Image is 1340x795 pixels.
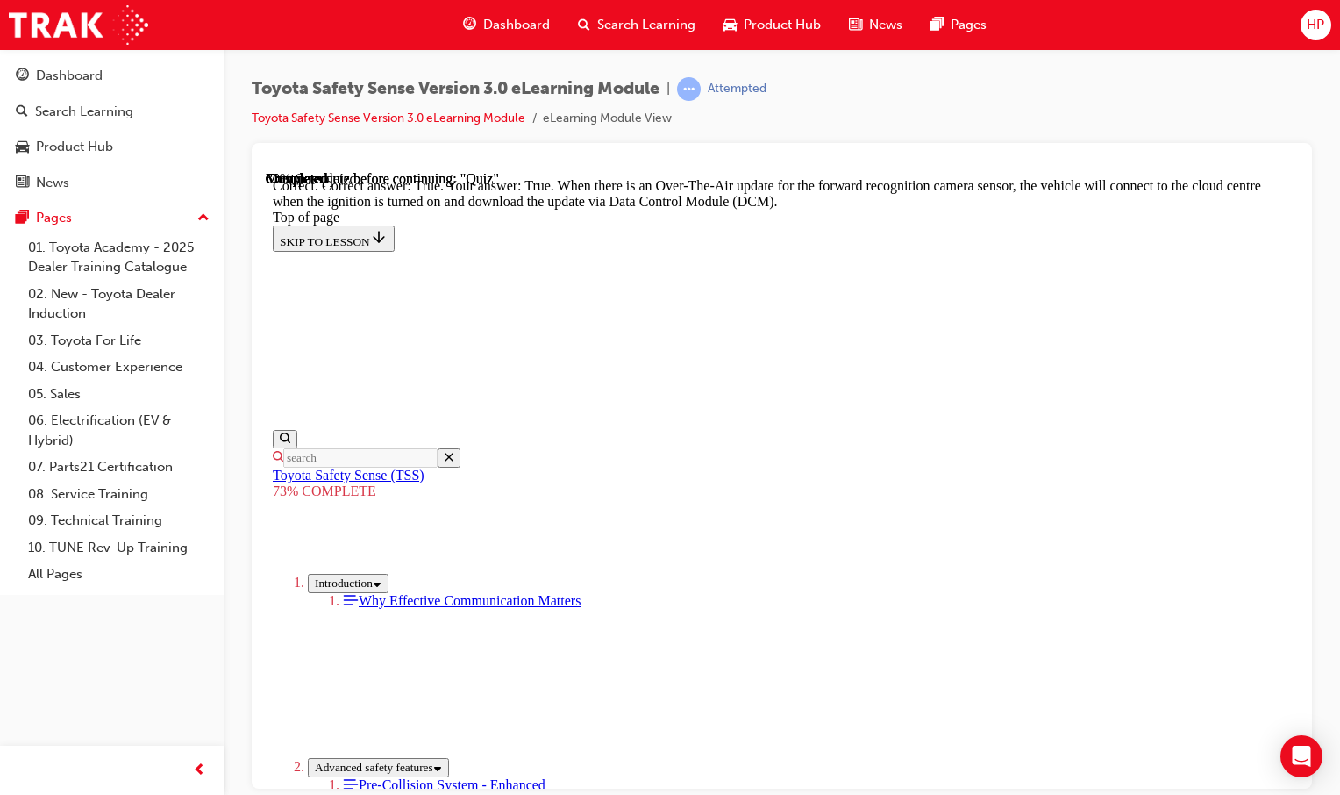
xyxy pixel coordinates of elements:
[21,507,217,534] a: 09. Technical Training
[42,587,183,606] button: Toggle section: Advanced safety features
[7,7,1025,39] div: Correct. Correct answer: True. Your answer: True. When there is an Over-The-Air update for the fo...
[16,175,29,191] span: news-icon
[849,14,862,36] span: news-icon
[869,15,902,35] span: News
[1280,735,1322,777] div: Open Intercom Messenger
[564,7,709,43] a: search-iconSearch Learning
[7,96,217,128] a: Search Learning
[7,202,217,234] button: Pages
[835,7,916,43] a: news-iconNews
[16,140,29,155] span: car-icon
[7,167,217,199] a: News
[21,534,217,562] a: 10. TUNE Rev-Up Training
[930,14,944,36] span: pages-icon
[449,7,564,43] a: guage-iconDashboard
[21,407,217,454] a: 06. Electrification (EV & Hybrid)
[597,15,695,35] span: Search Learning
[21,561,217,588] a: All Pages
[723,14,737,36] span: car-icon
[193,760,206,782] span: prev-icon
[16,104,28,120] span: search-icon
[36,137,113,157] div: Product Hub
[1301,10,1331,40] button: HP
[21,234,217,281] a: 01. Toyota Academy - 2025 Dealer Training Catalogue
[16,68,29,84] span: guage-icon
[21,281,217,327] a: 02. New - Toyota Dealer Induction
[578,14,590,36] span: search-icon
[7,131,217,163] a: Product Hub
[35,102,133,122] div: Search Learning
[916,7,1001,43] a: pages-iconPages
[252,79,659,99] span: Toyota Safety Sense Version 3.0 eLearning Module
[197,207,210,230] span: up-icon
[7,60,217,92] a: Dashboard
[252,111,525,125] a: Toyota Safety Sense Version 3.0 eLearning Module
[42,403,123,422] button: Toggle section: Introduction
[9,5,148,45] img: Trak
[708,81,766,97] div: Attempted
[21,354,217,381] a: 04. Customer Experience
[463,14,476,36] span: guage-icon
[709,7,835,43] a: car-iconProduct Hub
[21,481,217,508] a: 08. Service Training
[7,56,217,202] button: DashboardSearch LearningProduct HubNews
[172,277,195,297] button: Close the search form
[666,79,670,99] span: |
[36,66,103,86] div: Dashboard
[7,312,239,328] div: 73% COMPLETE
[7,39,1025,54] div: Top of page
[483,15,550,35] span: Dashboard
[16,211,29,226] span: pages-icon
[7,259,32,277] button: Show search bar
[18,277,172,297] input: Search
[744,15,821,35] span: Product Hub
[677,77,701,101] span: learningRecordVerb_ATTEMPT-icon
[36,208,72,228] div: Pages
[14,64,122,77] span: SKIP TO LESSON
[7,297,159,312] a: Toyota Safety Sense (TSS)
[21,327,217,355] a: 03. Toyota For Life
[36,173,69,193] div: News
[49,405,107,419] span: Introduction
[1307,15,1324,35] span: HP
[543,109,672,129] li: eLearning Module View
[49,590,167,603] span: Advanced safety features
[7,54,129,81] button: SKIP TO LESSON
[21,381,217,408] a: 05. Sales
[21,454,217,481] a: 07. Parts21 Certification
[951,15,987,35] span: Pages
